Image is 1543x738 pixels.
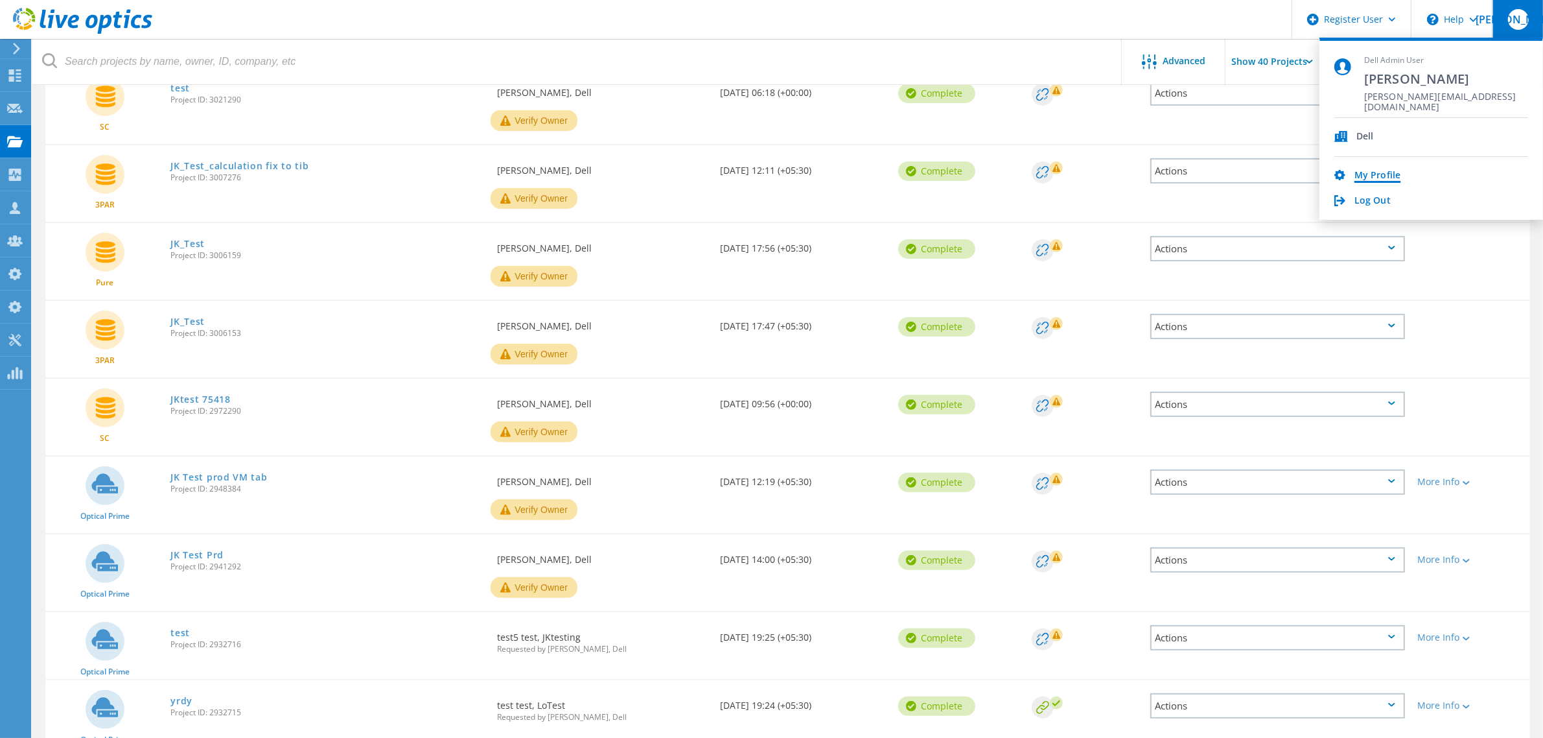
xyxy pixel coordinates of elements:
[491,680,713,734] div: test test, LoTest
[1163,56,1206,65] span: Advanced
[491,457,713,499] div: [PERSON_NAME], Dell
[1150,547,1404,573] div: Actions
[1150,392,1404,417] div: Actions
[100,434,110,442] span: SC
[713,301,892,344] div: [DATE] 17:47 (+05:30)
[1356,131,1374,143] span: Dell
[898,628,975,648] div: Complete
[170,317,205,326] a: JK_Test
[1364,70,1528,88] span: [PERSON_NAME]
[898,317,975,337] div: Complete
[1364,91,1528,104] span: [PERSON_NAME][EMAIL_ADDRESS][DOMAIN_NAME]
[1150,158,1404,184] div: Actions
[491,223,713,266] div: [PERSON_NAME], Dell
[713,145,892,188] div: [DATE] 12:11 (+05:30)
[170,696,192,706] a: yrdy
[170,84,190,93] a: test
[491,422,577,442] button: Verify Owner
[170,329,484,337] span: Project ID: 3006153
[170,563,484,571] span: Project ID: 2941292
[1427,14,1439,25] svg: \n
[1418,477,1524,486] div: More Info
[713,612,892,655] div: [DATE] 19:25 (+05:30)
[1354,170,1400,182] a: My Profile
[170,252,484,259] span: Project ID: 3006159
[80,512,130,520] span: Optical Prime
[713,457,892,499] div: [DATE] 12:19 (+05:30)
[170,709,484,717] span: Project ID: 2932715
[1150,693,1404,719] div: Actions
[898,395,975,414] div: Complete
[170,473,267,482] a: JK Test prod VM tab
[100,123,110,131] span: SC
[713,223,892,266] div: [DATE] 17:56 (+05:30)
[491,379,713,422] div: [PERSON_NAME], Dell
[491,145,713,188] div: [PERSON_NAME], Dell
[491,188,577,209] button: Verify Owner
[898,239,975,259] div: Complete
[80,668,130,676] span: Optical Prime
[95,357,115,364] span: 3PAR
[491,266,577,287] button: Verify Owner
[898,161,975,181] div: Complete
[497,713,707,721] span: Requested by [PERSON_NAME], Dell
[713,534,892,577] div: [DATE] 14:00 (+05:30)
[170,407,484,415] span: Project ID: 2972290
[170,395,230,404] a: JKtest 75418
[1364,55,1528,66] span: Dell Admin User
[898,84,975,103] div: Complete
[1150,236,1404,261] div: Actions
[170,96,484,104] span: Project ID: 3021290
[170,551,224,560] a: JK Test Prd
[491,110,577,131] button: Verify Owner
[170,641,484,649] span: Project ID: 2932716
[170,174,484,182] span: Project ID: 3007276
[713,680,892,723] div: [DATE] 19:24 (+05:30)
[1150,80,1404,106] div: Actions
[1150,470,1404,495] div: Actions
[491,301,713,344] div: [PERSON_NAME], Dell
[80,590,130,598] span: Optical Prime
[1418,701,1524,710] div: More Info
[170,161,308,171] a: JK_Test_calculation fix to tib
[491,534,713,577] div: [PERSON_NAME], Dell
[898,473,975,492] div: Complete
[13,27,152,36] a: Live Optics Dashboard
[491,67,713,110] div: [PERSON_NAME], Dell
[170,239,205,248] a: JK_Test
[713,67,892,110] div: [DATE] 06:18 (+00:00)
[1418,633,1524,642] div: More Info
[491,577,577,598] button: Verify Owner
[1150,314,1404,339] div: Actions
[170,485,484,493] span: Project ID: 2948384
[1354,195,1391,208] a: Log Out
[898,696,975,716] div: Complete
[491,612,713,666] div: test5 test, JKtesting
[96,279,113,287] span: Pure
[713,379,892,422] div: [DATE] 09:56 (+00:00)
[1150,625,1404,650] div: Actions
[170,628,190,637] a: test
[497,645,707,653] span: Requested by [PERSON_NAME], Dell
[1418,555,1524,564] div: More Info
[491,499,577,520] button: Verify Owner
[898,551,975,570] div: Complete
[32,39,1122,84] input: Search projects by name, owner, ID, company, etc
[491,344,577,364] button: Verify Owner
[95,201,115,209] span: 3PAR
